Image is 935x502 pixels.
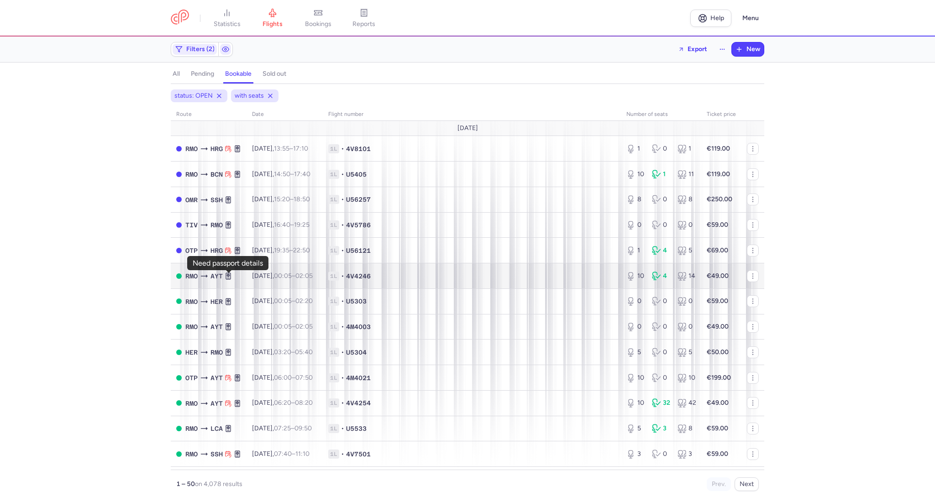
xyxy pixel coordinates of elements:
div: 11 [678,170,696,179]
a: Help [690,10,731,27]
div: 3 [652,424,670,433]
span: [DATE], [252,145,308,152]
strong: 1 – 50 [176,480,195,488]
span: [DATE], [252,195,310,203]
span: OTP [185,246,198,256]
time: 13:55 [274,145,289,152]
span: – [274,195,310,203]
span: U56257 [346,195,371,204]
div: 0 [652,322,670,331]
span: [DATE], [252,399,313,407]
span: [DATE], [252,297,313,305]
span: • [341,246,344,255]
span: [DATE], [252,374,313,382]
span: Sharm el-Sheikh International Airport, Sharm el-Sheikh, Egypt [210,449,223,459]
button: Prev. [707,477,731,491]
span: on 4,078 results [195,480,242,488]
div: 1 [626,144,645,153]
time: 05:40 [295,348,313,356]
span: 4M4003 [346,322,371,331]
span: U5405 [346,170,367,179]
span: Larnaca, Larnaca, Cyprus [210,424,223,434]
strong: €250.00 [707,195,732,203]
span: with seats [235,91,264,100]
span: El Prat De Llobregat, Barcelona, Spain [210,169,223,179]
span: – [274,348,313,356]
time: 06:00 [274,374,292,382]
div: 10 [626,398,645,408]
span: 1L [328,220,339,230]
span: • [341,297,344,306]
span: Chișinău International Airport, Chişinău, Moldova, Republic of [185,398,198,408]
span: Henri Coanda International, Bucharest, Romania [185,373,198,383]
span: – [274,323,313,330]
time: 07:50 [295,374,313,382]
div: 0 [652,220,670,230]
div: 0 [678,220,696,230]
span: OPEN [176,350,182,355]
time: 18:50 [294,195,310,203]
span: – [274,145,308,152]
a: flights [250,8,295,28]
div: 0 [652,373,670,382]
strong: €49.00 [707,399,729,407]
time: 09:50 [294,424,312,432]
span: 4V4254 [346,398,371,408]
span: RMO [185,271,198,281]
div: 0 [652,450,670,459]
div: 4 [652,246,670,255]
time: 11:10 [295,450,310,458]
span: Nikos Kazantzakis Airport, Irákleion, Greece [210,297,223,307]
div: 8 [626,195,645,204]
span: – [274,246,310,254]
span: U5533 [346,424,367,433]
span: reports [352,20,375,28]
div: 1 [652,170,670,179]
span: • [341,398,344,408]
span: 1L [328,450,339,459]
span: • [341,322,344,331]
span: • [341,348,344,357]
div: 10 [678,373,696,382]
span: OPEN [176,298,182,304]
time: 03:20 [274,348,291,356]
a: statistics [204,8,250,28]
span: 1L [328,398,339,408]
time: 19:35 [274,246,289,254]
span: Nikos Kazantzakis Airport, Irákleion, Greece [185,347,198,357]
span: U5304 [346,348,367,357]
time: 07:40 [274,450,292,458]
span: RMO [185,169,198,179]
strong: €59.00 [707,297,728,305]
span: • [341,195,344,204]
button: Next [735,477,759,491]
div: 10 [626,170,645,179]
th: date [247,108,323,121]
time: 14:50 [274,170,290,178]
span: Chișinău International Airport, Chişinău, Moldova, Republic of [185,449,198,459]
div: 5 [678,348,696,357]
div: Need passport details [193,259,263,267]
span: 1L [328,170,339,179]
time: 02:05 [295,272,313,280]
div: 0 [678,297,696,306]
strong: €59.00 [707,424,728,432]
div: 8 [678,424,696,433]
span: 1L [328,424,339,433]
span: Antalya, Antalya, Turkey [210,271,223,281]
span: bookings [305,20,331,28]
span: [DATE], [252,323,313,330]
div: 5 [626,424,645,433]
span: – [274,297,313,305]
span: Tivat, Tivat, Montenegro [185,220,198,230]
span: – [274,272,313,280]
th: route [171,108,247,121]
a: CitizenPlane red outlined logo [171,10,189,26]
div: 4 [652,272,670,281]
span: [DATE], [252,246,310,254]
time: 07:25 [274,424,291,432]
h4: all [173,70,180,78]
strong: €49.00 [707,323,729,330]
span: [DATE], [252,221,310,229]
div: 0 [626,220,645,230]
